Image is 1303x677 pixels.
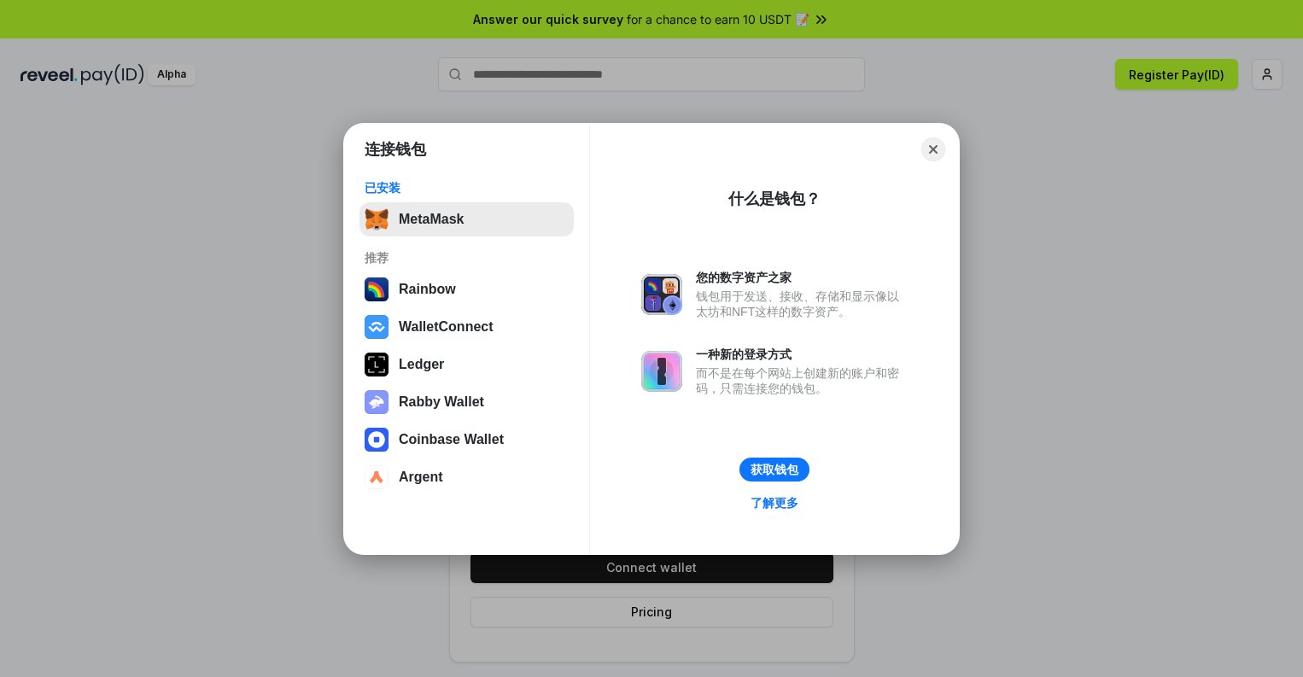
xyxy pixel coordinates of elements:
div: 已安装 [365,180,569,196]
div: 而不是在每个网站上创建新的账户和密码，只需连接您的钱包。 [696,365,908,396]
div: Argent [399,470,443,485]
button: MetaMask [359,202,574,236]
button: Rabby Wallet [359,385,574,419]
button: Close [921,137,945,161]
button: Ledger [359,347,574,382]
div: 您的数字资产之家 [696,270,908,285]
button: WalletConnect [359,310,574,344]
img: svg+xml,%3Csvg%20width%3D%2228%22%20height%3D%2228%22%20viewBox%3D%220%200%2028%2028%22%20fill%3D... [365,465,389,489]
img: svg+xml,%3Csvg%20width%3D%22120%22%20height%3D%22120%22%20viewBox%3D%220%200%20120%20120%22%20fil... [365,277,389,301]
div: 获取钱包 [751,462,798,477]
button: Coinbase Wallet [359,423,574,457]
div: 钱包用于发送、接收、存储和显示像以太坊和NFT这样的数字资产。 [696,289,908,319]
div: 了解更多 [751,495,798,511]
img: svg+xml,%3Csvg%20width%3D%2228%22%20height%3D%2228%22%20viewBox%3D%220%200%2028%2028%22%20fill%3D... [365,315,389,339]
img: svg+xml,%3Csvg%20width%3D%2228%22%20height%3D%2228%22%20viewBox%3D%220%200%2028%2028%22%20fill%3D... [365,428,389,452]
img: svg+xml,%3Csvg%20xmlns%3D%22http%3A%2F%2Fwww.w3.org%2F2000%2Fsvg%22%20fill%3D%22none%22%20viewBox... [365,390,389,414]
div: Coinbase Wallet [399,432,504,447]
button: Argent [359,460,574,494]
h1: 连接钱包 [365,139,426,160]
div: 一种新的登录方式 [696,347,908,362]
div: 什么是钱包？ [728,189,821,209]
img: svg+xml,%3Csvg%20fill%3D%22none%22%20height%3D%2233%22%20viewBox%3D%220%200%2035%2033%22%20width%... [365,207,389,231]
div: Rabby Wallet [399,394,484,410]
button: Rainbow [359,272,574,306]
img: svg+xml,%3Csvg%20xmlns%3D%22http%3A%2F%2Fwww.w3.org%2F2000%2Fsvg%22%20fill%3D%22none%22%20viewBox... [641,274,682,315]
button: 获取钱包 [739,458,809,481]
a: 了解更多 [740,492,809,514]
img: svg+xml,%3Csvg%20xmlns%3D%22http%3A%2F%2Fwww.w3.org%2F2000%2Fsvg%22%20fill%3D%22none%22%20viewBox... [641,351,682,392]
img: svg+xml,%3Csvg%20xmlns%3D%22http%3A%2F%2Fwww.w3.org%2F2000%2Fsvg%22%20width%3D%2228%22%20height%3... [365,353,389,376]
div: MetaMask [399,212,464,227]
div: WalletConnect [399,319,494,335]
div: Rainbow [399,282,456,297]
div: Ledger [399,357,444,372]
div: 推荐 [365,250,569,266]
